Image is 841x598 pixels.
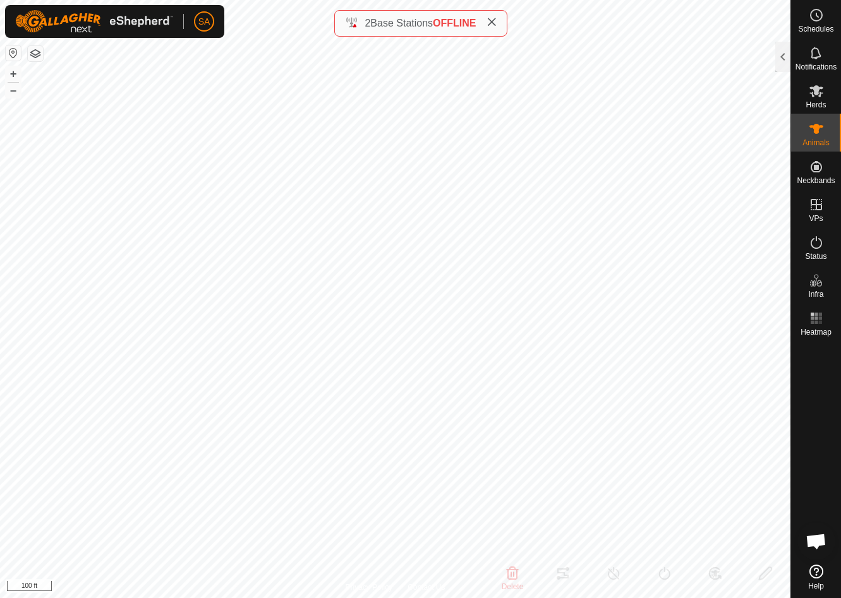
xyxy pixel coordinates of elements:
span: Help [808,582,824,590]
span: SA [198,15,210,28]
span: Animals [802,139,830,147]
div: Open chat [797,522,835,560]
span: VPs [809,215,823,222]
img: Gallagher Logo [15,10,173,33]
span: Herds [806,101,826,109]
a: Help [791,559,841,595]
span: Infra [808,290,823,298]
span: Schedules [798,25,833,33]
span: Heatmap [801,328,832,336]
button: + [6,66,21,81]
span: 2 [365,18,370,28]
button: Map Layers [28,46,43,61]
span: OFFLINE [433,18,476,28]
button: – [6,83,21,98]
span: Status [805,253,826,260]
span: Neckbands [797,177,835,184]
a: Contact Us [408,582,445,593]
span: Base Stations [370,18,433,28]
button: Reset Map [6,45,21,61]
span: Notifications [796,63,837,71]
a: Privacy Policy [345,582,392,593]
